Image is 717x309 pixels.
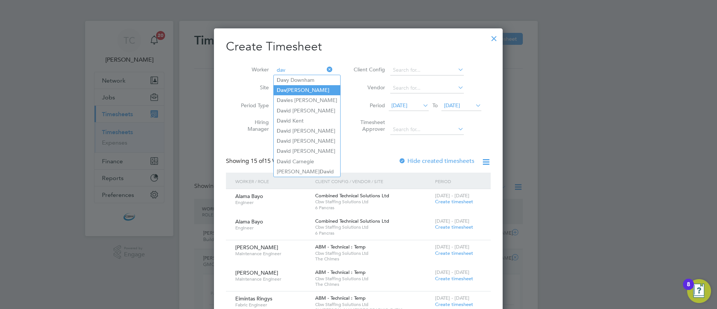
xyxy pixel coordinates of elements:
b: Dav [277,77,286,83]
li: [PERSON_NAME] id [274,167,340,177]
span: Eimintas Ringys [235,295,272,302]
span: ABM - Technical : Temp [315,295,366,301]
span: Cbw Staffing Solutions Ltd [315,199,431,205]
span: To [430,101,440,110]
span: Cbw Staffing Solutions Ltd [315,276,431,282]
span: Create timesheet [435,301,473,308]
span: 6 Pancras [315,205,431,211]
label: Hiring Manager [235,119,269,132]
span: Create timesheet [435,224,473,230]
h2: Create Timesheet [226,39,491,55]
label: Vendor [351,84,385,91]
li: id [PERSON_NAME] [274,106,340,116]
span: Create timesheet [435,250,473,256]
span: [DATE] - [DATE] [435,192,469,199]
span: Cbw Staffing Solutions Ltd [315,250,431,256]
span: Alama Bayo [235,218,263,225]
span: [DATE] - [DATE] [435,269,469,275]
li: id [PERSON_NAME] [274,136,340,146]
div: Showing [226,157,295,165]
b: Dav [277,128,286,134]
li: [PERSON_NAME] [274,85,340,95]
label: Hide created timesheets [398,157,474,165]
b: Dav [277,148,286,154]
label: Worker [235,66,269,73]
b: Dav [277,118,286,124]
input: Search for... [390,124,464,135]
span: [DATE] - [DATE] [435,244,469,250]
label: Period Type [235,102,269,109]
span: Alama Bayo [235,193,263,200]
span: 15 Workers [251,157,294,165]
label: Timesheet Approver [351,119,385,132]
span: Combined Technical Solutions Ltd [315,218,389,224]
div: 8 [687,284,690,294]
span: 15 of [251,157,264,165]
span: The Chimes [315,256,431,262]
b: Dav [277,138,286,144]
span: Combined Technical Solutions Ltd [315,192,389,199]
b: Dav [277,108,286,114]
button: Open Resource Center, 8 new notifications [687,279,711,303]
b: Dav [277,158,286,165]
div: Worker / Role [233,173,313,190]
label: Site [235,84,269,91]
div: Period [433,173,483,190]
span: [PERSON_NAME] [235,269,278,276]
span: ABM - Technical : Temp [315,269,366,275]
span: Maintenance Engineer [235,251,310,257]
span: Engineer [235,225,310,231]
span: The Chimes [315,281,431,287]
span: [PERSON_NAME] [235,244,278,251]
span: [DATE] - [DATE] [435,295,469,301]
span: [DATE] [444,102,460,109]
span: Create timesheet [435,198,473,205]
span: Cbw Staffing Solutions Ltd [315,224,431,230]
input: Search for... [390,65,464,75]
input: Search for... [274,65,333,75]
span: Create timesheet [435,275,473,282]
span: [DATE] [391,102,407,109]
li: id Kent [274,116,340,126]
li: id [PERSON_NAME] [274,126,340,136]
span: Engineer [235,200,310,206]
span: ABM - Technical : Temp [315,244,366,250]
span: [DATE] - [DATE] [435,218,469,224]
li: id Carnegie [274,157,340,167]
div: Client Config / Vendor / Site [313,173,433,190]
span: Maintenance Engineer [235,276,310,282]
span: Fabric Engineer [235,302,310,308]
label: Period [351,102,385,109]
label: Client Config [351,66,385,73]
input: Search for... [390,83,464,93]
li: ies [PERSON_NAME] [274,95,340,105]
span: 6 Pancras [315,230,431,236]
b: Dav [277,87,286,93]
b: Dav [277,97,286,103]
span: Cbw Staffing Solutions Ltd [315,302,431,308]
li: y Downham [274,75,340,85]
b: Dav [320,169,329,175]
li: id [PERSON_NAME] [274,146,340,156]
